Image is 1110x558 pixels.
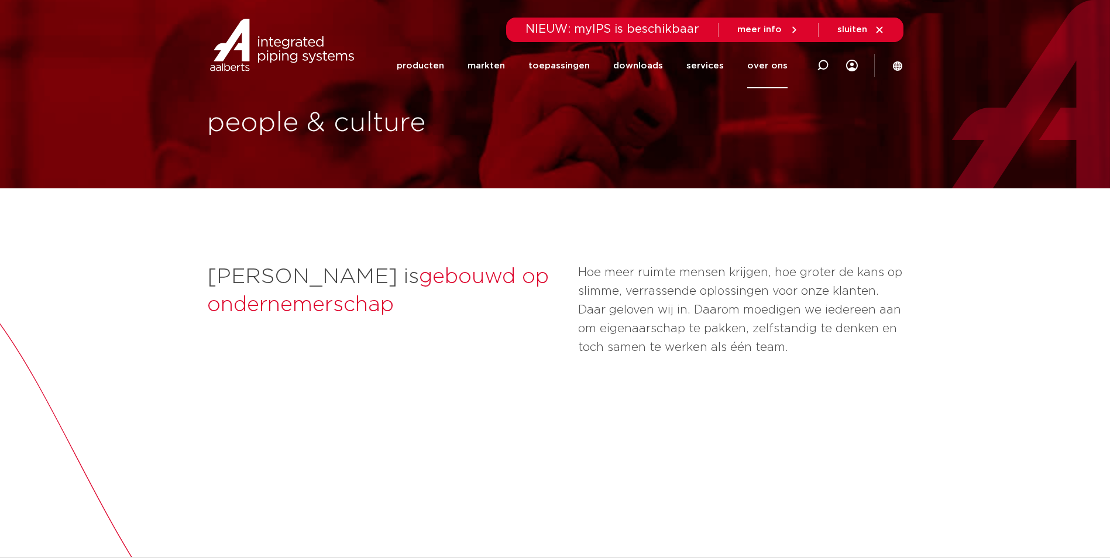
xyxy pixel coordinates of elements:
[686,43,724,88] a: services
[737,25,799,35] a: meer info
[207,105,549,142] h1: people & culture
[525,23,699,35] span: NIEUW: myIPS is beschikbaar
[737,25,782,34] span: meer info
[837,25,867,34] span: sluiten
[837,25,885,35] a: sluiten
[528,43,590,88] a: toepassingen
[747,43,788,88] a: over ons
[397,43,444,88] a: producten
[578,263,903,357] p: Hoe meer ruimte mensen krijgen, hoe groter de kans op slimme, verrassende oplossingen voor onze k...
[207,266,549,315] span: gebouwd op ondernemerschap
[846,42,858,89] div: my IPS
[207,263,566,319] h2: [PERSON_NAME] is
[613,43,663,88] a: downloads
[468,43,505,88] a: markten
[397,43,788,88] nav: Menu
